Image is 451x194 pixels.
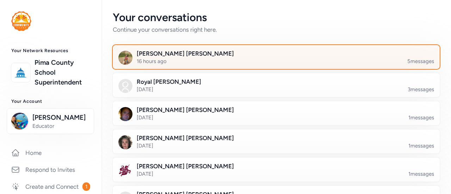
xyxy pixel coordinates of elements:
[7,108,94,134] button: [PERSON_NAME]Educator
[82,182,90,191] span: 1
[11,11,31,31] img: logo
[32,123,89,130] span: Educator
[13,65,29,80] img: logo
[11,48,90,54] h3: Your Network Resources
[11,99,90,104] h3: Your Account
[6,162,96,177] a: Respond to Invites
[6,145,96,161] a: Home
[113,11,440,24] div: Your conversations
[113,25,440,34] div: Continue your conversations right here.
[35,58,90,87] a: Pima County School Superintendent
[32,113,89,123] span: [PERSON_NAME]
